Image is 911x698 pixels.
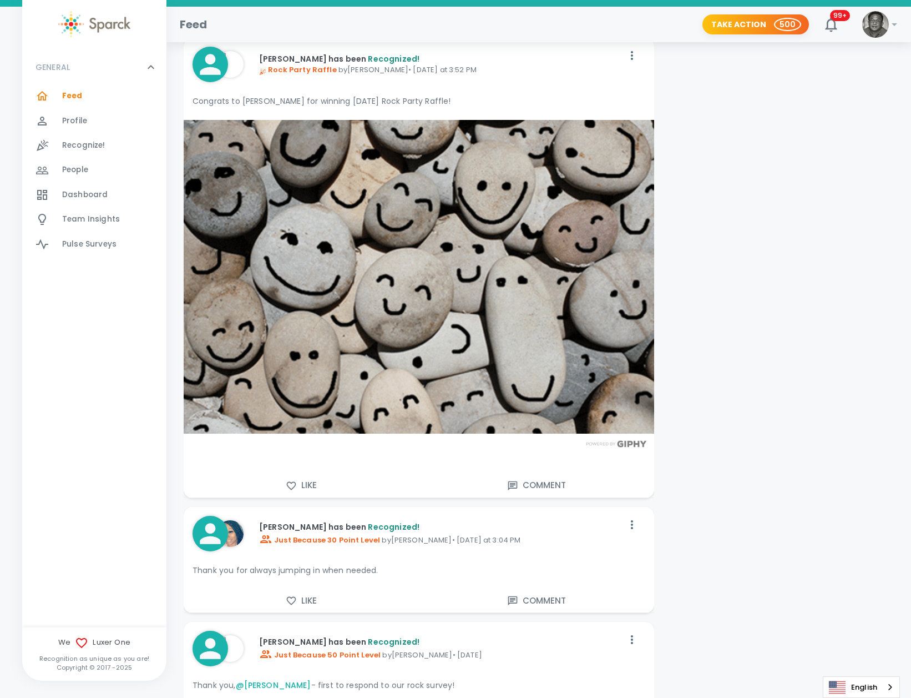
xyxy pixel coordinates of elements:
[193,565,645,576] p: Thank you for always jumping in when needed.
[22,133,166,158] a: Recognize!
[22,158,166,182] a: People
[22,51,166,84] div: GENERAL
[419,474,654,497] button: Comment
[236,680,311,691] a: @[PERSON_NAME]
[862,11,889,38] img: Picture of Jason
[22,183,166,207] a: Dashboard
[259,636,623,647] p: [PERSON_NAME] has been
[62,214,120,225] span: Team Insights
[823,676,900,698] div: Language
[259,650,381,660] span: Just Because 50 Point Level
[823,676,900,698] aside: Language selected: English
[259,533,623,546] p: by [PERSON_NAME] • [DATE] at 3:04 PM
[818,11,844,38] button: 99+
[180,16,207,33] h1: Feed
[259,53,623,64] p: [PERSON_NAME] has been
[583,440,650,448] img: Powered by GIPHY
[184,474,419,497] button: Like
[259,521,623,533] p: [PERSON_NAME] has been
[419,589,654,612] button: Comment
[368,53,419,64] span: Recognized!
[22,663,166,672] p: Copyright © 2017 - 2025
[830,10,850,21] span: 99+
[217,635,244,662] img: Picture of Matthew Newcomer
[62,239,117,250] span: Pulse Surveys
[193,96,645,107] p: Congrats to [PERSON_NAME] for winning [DATE] Rock Party Raffle!
[259,64,337,75] span: Rock Party Raffle
[62,140,105,151] span: Recognize!
[823,677,899,697] a: English
[193,680,645,691] p: Thank you, - first to respond to our rock survey!
[702,14,809,35] button: Take Action 500
[217,51,244,78] img: Picture of Matthew Newcomer
[22,11,166,37] a: Sparck logo
[184,589,419,612] button: Like
[62,116,87,127] span: Profile
[368,636,419,647] span: Recognized!
[22,109,166,133] a: Profile
[259,64,623,76] p: by [PERSON_NAME] • [DATE] at 3:52 PM
[22,232,166,257] a: Pulse Surveys
[22,207,166,232] a: Team Insights
[259,535,380,545] span: Just Because 30 Point Level
[22,84,166,261] div: GENERAL
[36,62,70,73] p: GENERAL
[62,164,88,175] span: People
[62,91,83,102] span: Feed
[22,84,166,108] a: Feed
[217,520,244,547] img: Picture of Ashley Blakely
[22,654,166,663] p: Recognition as unique as you are!
[780,19,796,30] p: 500
[368,521,419,533] span: Recognized!
[22,636,166,650] span: We Luxer One
[259,647,623,661] p: by [PERSON_NAME] • [DATE]
[62,189,108,200] span: Dashboard
[58,11,130,37] img: Sparck logo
